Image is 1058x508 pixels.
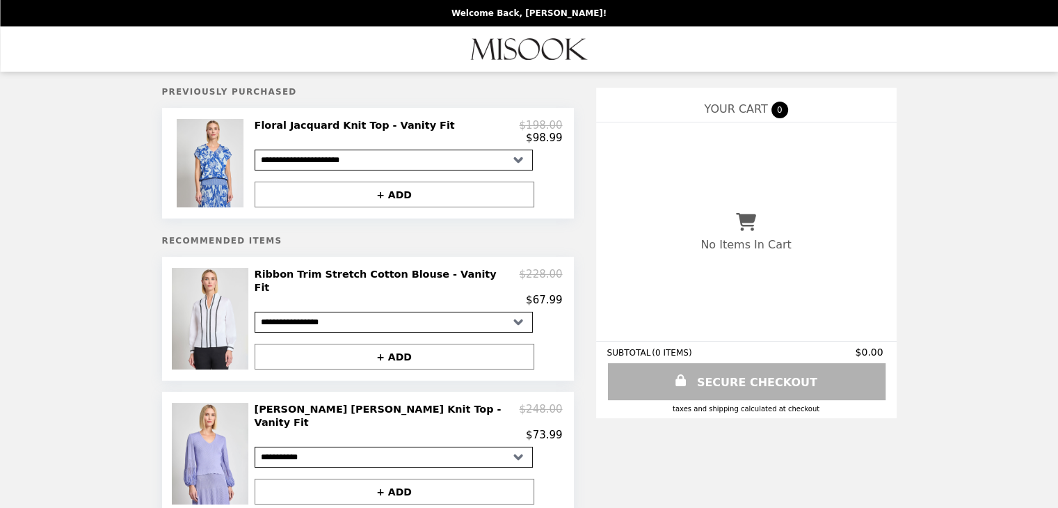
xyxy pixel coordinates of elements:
h2: Floral Jacquard Knit Top - Vanity Fit [255,119,460,132]
p: Welcome Back, [PERSON_NAME]! [451,8,607,18]
img: Brand Logo [471,35,588,63]
p: $98.99 [526,132,563,144]
h2: Ribbon Trim Stretch Cotton Blouse - Vanity Fit [255,268,520,294]
p: $228.00 [519,268,562,294]
button: + ADD [255,479,534,505]
img: Floral Jacquard Knit Top - Vanity Fit [177,119,247,207]
select: Select a product variant [255,312,533,333]
p: $67.99 [526,294,563,306]
span: $0.00 [855,347,885,358]
span: SUBTOTAL [607,348,652,358]
p: $198.00 [519,119,562,132]
span: 0 [771,102,788,118]
h5: Previously Purchased [162,87,574,97]
button: + ADD [255,182,534,207]
p: $73.99 [526,429,563,441]
div: Taxes and Shipping calculated at checkout [607,405,885,413]
p: $248.00 [519,403,562,429]
select: Select a product variant [255,150,533,170]
select: Select a product variant [255,447,533,468]
h5: Recommended Items [162,236,574,246]
img: Ribbon Trim Stretch Cotton Blouse - Vanity Fit [172,268,251,370]
button: + ADD [255,344,534,370]
span: ( 0 ITEMS ) [652,348,691,358]
img: Sheer Bishop Sleeve Ribbed Knit Top - Vanity Fit [172,403,251,505]
p: No Items In Cart [700,238,791,251]
span: YOUR CART [704,102,767,116]
h2: [PERSON_NAME] [PERSON_NAME] Knit Top - Vanity Fit [255,403,520,429]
